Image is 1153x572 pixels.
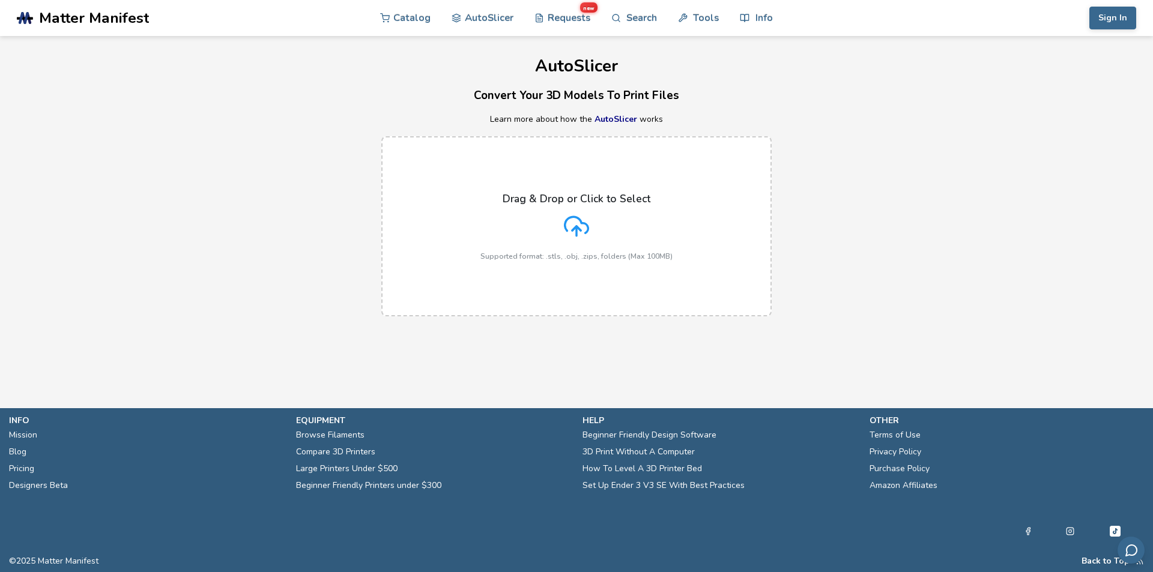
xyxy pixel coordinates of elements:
[296,477,441,494] a: Beginner Friendly Printers under $300
[583,414,858,427] p: help
[1082,556,1130,566] button: Back to Top
[1136,556,1144,566] a: RSS Feed
[1118,537,1145,564] button: Send feedback via email
[9,460,34,477] a: Pricing
[9,477,68,494] a: Designers Beta
[503,193,650,205] p: Drag & Drop or Click to Select
[9,427,37,444] a: Mission
[583,477,745,494] a: Set Up Ender 3 V3 SE With Best Practices
[583,460,702,477] a: How To Level A 3D Printer Bed
[1108,524,1122,538] a: Tiktok
[296,444,375,460] a: Compare 3D Printers
[870,427,921,444] a: Terms of Use
[1089,7,1136,29] button: Sign In
[1066,524,1074,538] a: Instagram
[296,427,365,444] a: Browse Filaments
[580,2,598,13] span: new
[296,414,571,427] p: equipment
[870,477,937,494] a: Amazon Affiliates
[870,460,930,477] a: Purchase Policy
[9,556,98,566] span: © 2025 Matter Manifest
[296,460,398,477] a: Large Printers Under $500
[480,252,673,260] p: Supported format: .stls, .obj, .zips, folders (Max 100MB)
[9,414,284,427] p: info
[870,414,1145,427] p: other
[595,113,637,125] a: AutoSlicer
[9,444,26,460] a: Blog
[1024,524,1032,538] a: Facebook
[39,10,149,26] span: Matter Manifest
[870,444,921,460] a: Privacy Policy
[583,427,716,444] a: Beginner Friendly Design Software
[583,444,695,460] a: 3D Print Without A Computer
